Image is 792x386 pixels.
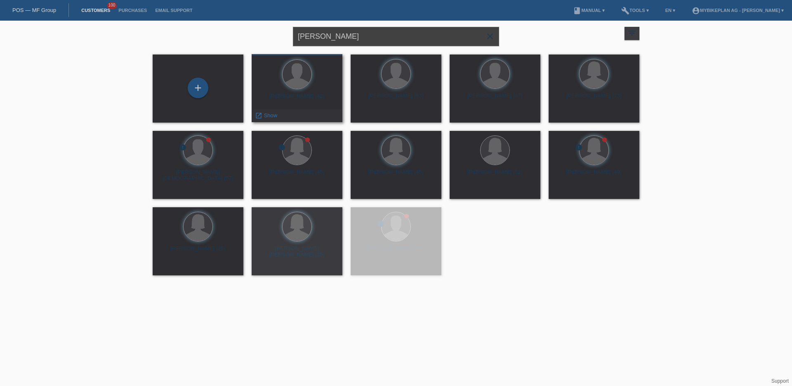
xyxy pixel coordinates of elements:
[688,8,788,13] a: account_circleMybikeplan AG - [PERSON_NAME] ▾
[258,93,336,106] div: [PERSON_NAME] (42)
[627,28,636,38] i: filter_list
[278,144,285,151] i: error
[188,81,208,95] div: Add customer
[159,245,237,258] div: [PERSON_NAME] (25)
[617,8,653,13] a: buildTools ▾
[661,8,679,13] a: EN ▾
[555,169,633,182] div: [PERSON_NAME] (49)
[456,169,534,182] div: [PERSON_NAME] (51)
[293,27,499,46] input: Search...
[107,2,117,9] span: 100
[485,31,495,41] i: close
[255,112,277,118] a: launch Show
[456,92,534,106] div: [PERSON_NAME] (37)
[159,169,237,182] div: [PERSON_NAME][DEMOGRAPHIC_DATA] (57)
[179,144,186,151] i: error
[575,144,582,152] div: unconfirmed, pending
[114,8,151,13] a: Purchases
[12,7,56,13] a: POS — MF Group
[357,169,435,182] div: [PERSON_NAME] (45)
[555,92,633,106] div: [PERSON_NAME] (73)
[258,245,336,258] div: [PERSON_NAME] [PERSON_NAME] (25)
[357,92,435,106] div: [PERSON_NAME] (53)
[621,7,629,15] i: build
[377,220,384,227] i: error
[151,8,196,13] a: Email Support
[258,169,336,182] div: [PERSON_NAME] (45)
[255,112,262,119] i: launch
[771,378,789,384] a: Support
[278,144,285,152] div: unconfirmed, pending
[569,8,609,13] a: bookManual ▾
[264,112,278,118] span: Show
[575,144,582,151] i: error
[357,245,435,258] div: [PERSON_NAME] (44)
[77,8,114,13] a: Customers
[179,144,186,152] div: unconfirmed, pending
[692,7,700,15] i: account_circle
[573,7,581,15] i: book
[377,220,384,229] div: unconfirmed, pending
